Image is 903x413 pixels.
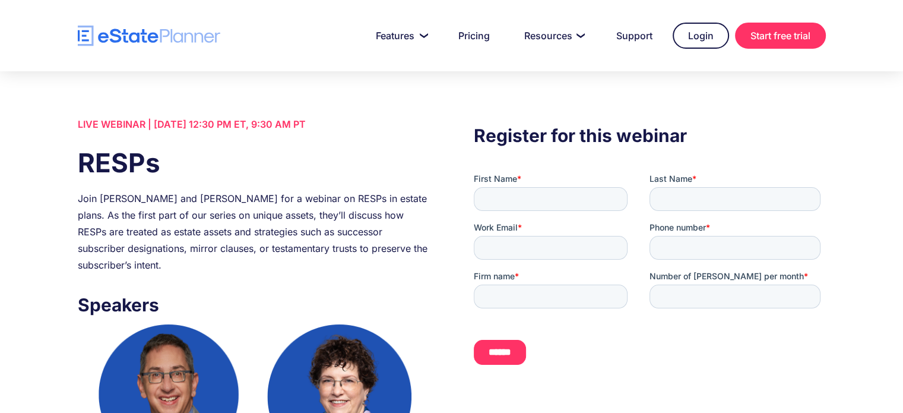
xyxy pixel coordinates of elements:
[474,173,825,386] iframe: Form 0
[78,144,429,181] h1: RESPs
[78,26,220,46] a: home
[362,24,438,48] a: Features
[602,24,667,48] a: Support
[78,116,429,133] div: LIVE WEBINAR | [DATE] 12:30 PM ET, 9:30 AM PT
[510,24,596,48] a: Resources
[78,190,429,273] div: Join [PERSON_NAME] and [PERSON_NAME] for a webinar on RESPs in estate plans. As the first part of...
[78,291,429,319] h3: Speakers
[735,23,826,49] a: Start free trial
[673,23,729,49] a: Login
[474,122,825,149] h3: Register for this webinar
[444,24,504,48] a: Pricing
